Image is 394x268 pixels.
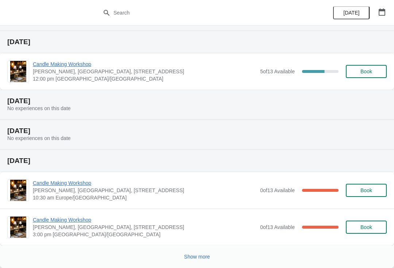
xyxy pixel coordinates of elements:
[33,75,256,82] span: 12:00 pm [GEOGRAPHIC_DATA]/[GEOGRAPHIC_DATA]
[360,187,372,193] span: Book
[7,105,71,111] span: No experiences on this date
[7,135,71,141] span: No experiences on this date
[33,216,256,224] span: Candle Making Workshop
[10,61,26,82] img: Candle Making Workshop | Laura Fisher, Scrapps Hill Farm, 550 Worting Road, Basingstoke, RG23 8PU...
[33,231,256,238] span: 3:00 pm [GEOGRAPHIC_DATA]/[GEOGRAPHIC_DATA]
[10,217,26,238] img: Candle Making Workshop | Laura Fisher, Scrapps Hill Farm, 550 Worting Road, Basingstoke, RG23 8PU...
[33,187,256,194] span: [PERSON_NAME], [GEOGRAPHIC_DATA], [STREET_ADDRESS]
[33,179,256,187] span: Candle Making Workshop
[346,65,387,78] button: Book
[33,61,256,68] span: Candle Making Workshop
[184,254,210,260] span: Show more
[260,69,295,74] span: 5 of 13 Available
[33,194,256,201] span: 10:30 am Europe/[GEOGRAPHIC_DATA]
[260,224,295,230] span: 0 of 13 Available
[260,187,295,193] span: 0 of 13 Available
[360,224,372,230] span: Book
[346,184,387,197] button: Book
[7,127,387,135] h2: [DATE]
[333,6,370,19] button: [DATE]
[10,180,26,201] img: Candle Making Workshop | Laura Fisher, Scrapps Hill Farm, 550 Worting Road, Basingstoke, RG23 8PU...
[181,250,213,263] button: Show more
[360,69,372,74] span: Book
[7,97,387,105] h2: [DATE]
[33,224,256,231] span: [PERSON_NAME], [GEOGRAPHIC_DATA], [STREET_ADDRESS]
[113,6,295,19] input: Search
[7,38,387,46] h2: [DATE]
[7,157,387,164] h2: [DATE]
[33,68,256,75] span: [PERSON_NAME], [GEOGRAPHIC_DATA], [STREET_ADDRESS]
[343,10,359,16] span: [DATE]
[346,221,387,234] button: Book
